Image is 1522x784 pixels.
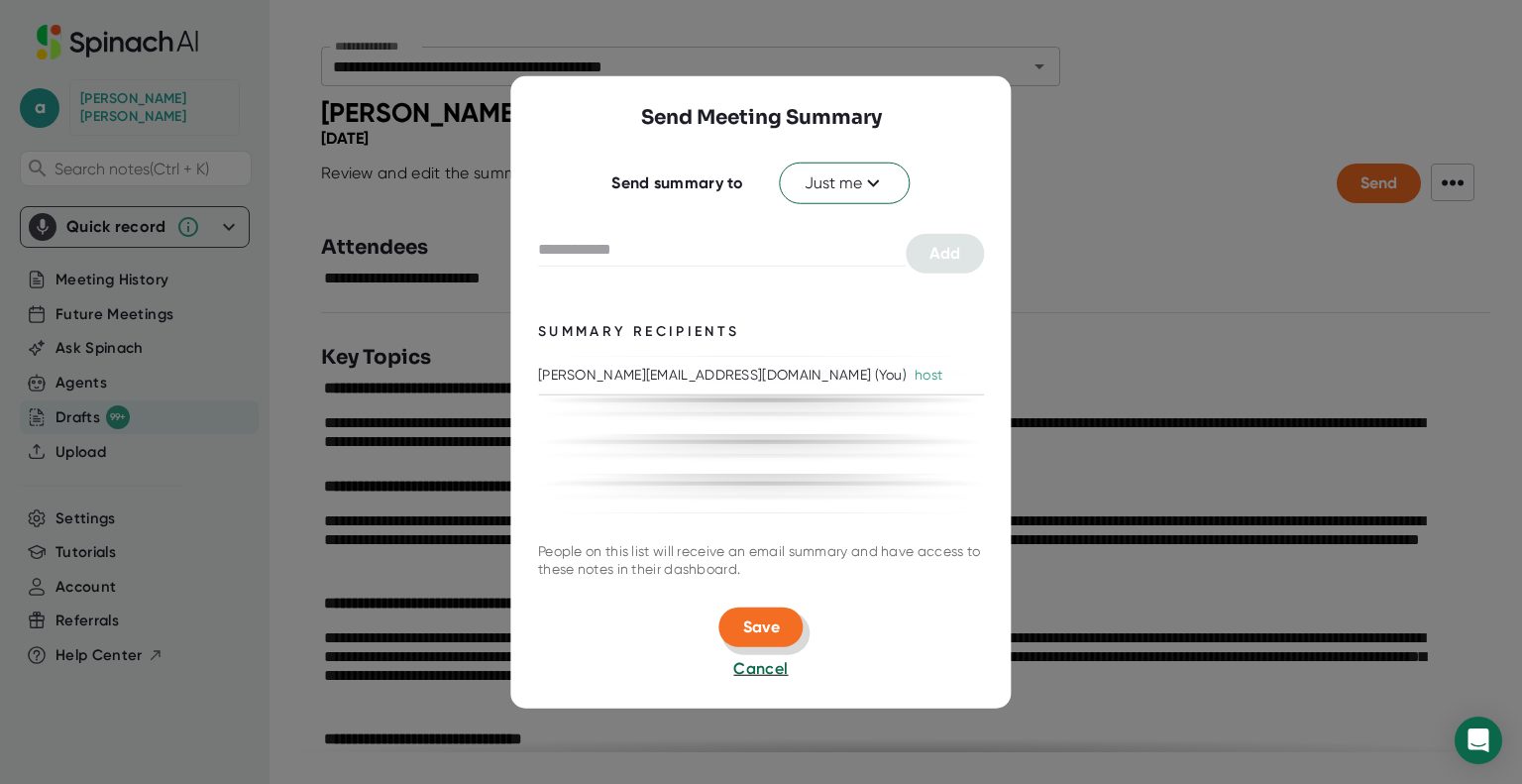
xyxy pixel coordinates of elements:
button: Cancel [733,657,788,681]
span: Just me [805,171,886,195]
div: Open Intercom Messenger [1455,717,1502,764]
div: [PERSON_NAME][EMAIL_ADDRESS][DOMAIN_NAME] (You) [538,367,984,385]
div: host [915,367,942,383]
span: Cancel [733,659,788,678]
div: Send summary to [611,173,744,193]
h3: Send Meeting Summary [641,103,882,133]
span: Save [743,617,780,636]
span: Add [929,244,960,263]
button: Save [719,608,804,647]
button: Add [906,234,984,274]
div: People on this list will receive an email summary and have access to these notes in their dashboard. [538,543,984,578]
div: Summary Recipients [538,321,739,342]
button: Just me [780,163,911,204]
